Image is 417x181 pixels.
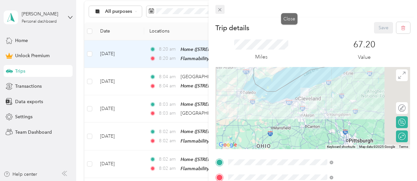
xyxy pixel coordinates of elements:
[217,141,239,149] a: Open this area in Google Maps (opens a new window)
[358,53,371,61] p: Value
[380,144,417,181] iframe: Everlance-gr Chat Button Frame
[255,53,268,61] p: Miles
[215,23,249,33] p: Trip details
[281,13,297,25] div: Close
[217,141,239,149] img: Google
[359,145,395,148] span: Map data ©2025 Google
[353,39,375,50] p: 67.20
[327,145,355,149] button: Keyboard shortcuts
